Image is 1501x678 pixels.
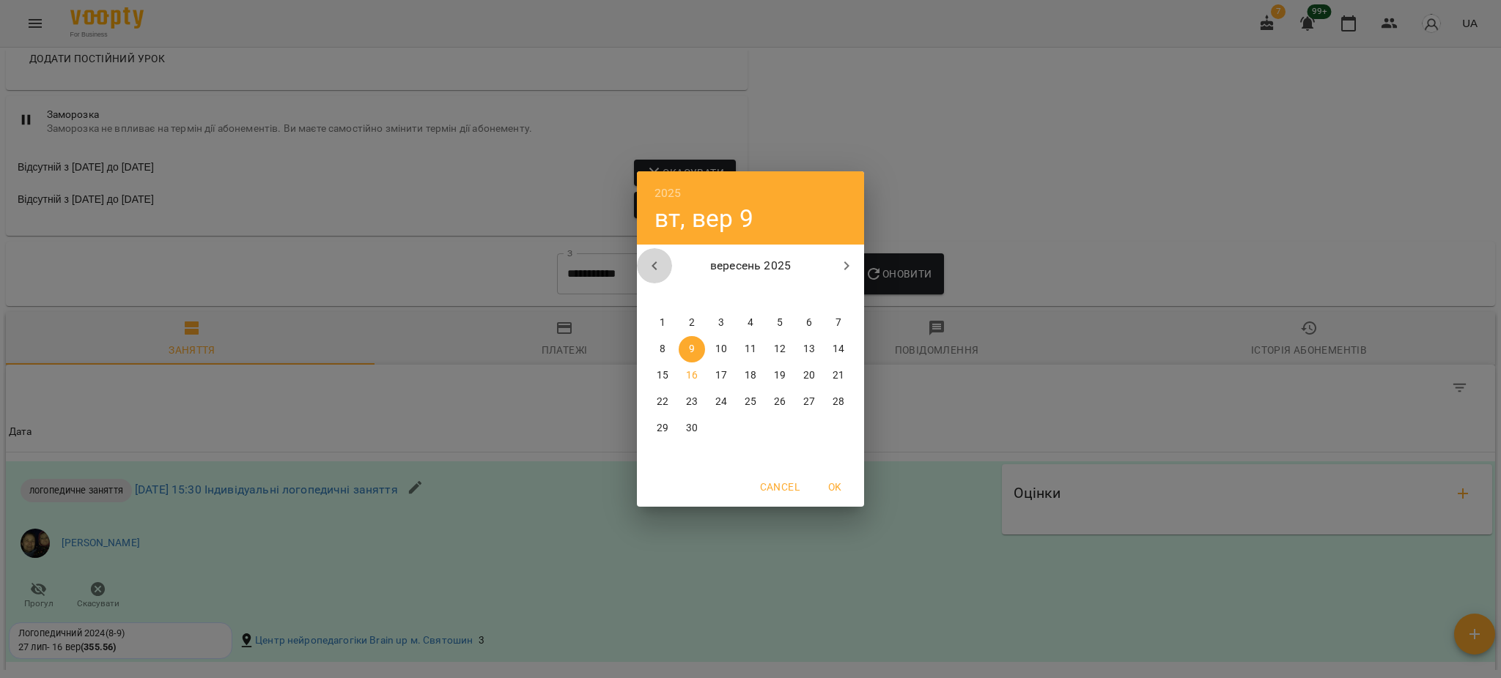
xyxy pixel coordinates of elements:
button: 21 [825,362,852,389]
p: 4 [748,316,753,330]
button: 4 [737,310,764,336]
button: 19 [767,362,793,389]
span: ср [708,288,734,302]
p: 7 [836,316,841,330]
button: вт, вер 9 [654,204,753,234]
button: 30 [679,415,705,442]
span: Cancel [760,478,800,496]
button: 12 [767,336,793,362]
p: 1 [660,316,665,330]
button: 28 [825,389,852,415]
p: 30 [686,421,698,436]
p: 14 [833,342,844,357]
button: 22 [649,389,676,415]
button: 6 [796,310,822,336]
button: 24 [708,389,734,415]
p: 29 [657,421,668,436]
span: пт [767,288,793,302]
button: OK [811,474,858,500]
button: Cancel [754,474,805,500]
button: 27 [796,389,822,415]
span: вт [679,288,705,302]
button: 10 [708,336,734,362]
p: 6 [806,316,812,330]
p: 9 [689,342,695,357]
p: 21 [833,368,844,383]
p: 25 [745,395,756,409]
p: 16 [686,368,698,383]
button: 11 [737,336,764,362]
button: 20 [796,362,822,389]
p: 12 [774,342,786,357]
button: 3 [708,310,734,336]
button: 14 [825,336,852,362]
span: OK [817,478,852,496]
button: 18 [737,362,764,389]
p: 28 [833,395,844,409]
button: 9 [679,336,705,362]
p: 27 [803,395,815,409]
button: 7 [825,310,852,336]
p: 11 [745,342,756,357]
p: 20 [803,368,815,383]
p: 18 [745,368,756,383]
span: нд [825,288,852,302]
button: 13 [796,336,822,362]
span: чт [737,288,764,302]
button: 16 [679,362,705,389]
p: 22 [657,395,668,409]
p: 2 [689,316,695,330]
span: пн [649,288,676,302]
button: 25 [737,389,764,415]
button: 8 [649,336,676,362]
p: вересень 2025 [672,257,830,275]
button: 23 [679,389,705,415]
p: 24 [715,395,727,409]
p: 3 [718,316,724,330]
p: 5 [777,316,783,330]
button: 17 [708,362,734,389]
button: 1 [649,310,676,336]
button: 15 [649,362,676,389]
p: 19 [774,368,786,383]
button: 2 [679,310,705,336]
p: 15 [657,368,668,383]
button: 5 [767,310,793,336]
p: 17 [715,368,727,383]
p: 10 [715,342,727,357]
p: 13 [803,342,815,357]
p: 8 [660,342,665,357]
button: 29 [649,415,676,442]
p: 26 [774,395,786,409]
span: сб [796,288,822,302]
p: 23 [686,395,698,409]
button: 26 [767,389,793,415]
button: 2025 [654,183,682,204]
